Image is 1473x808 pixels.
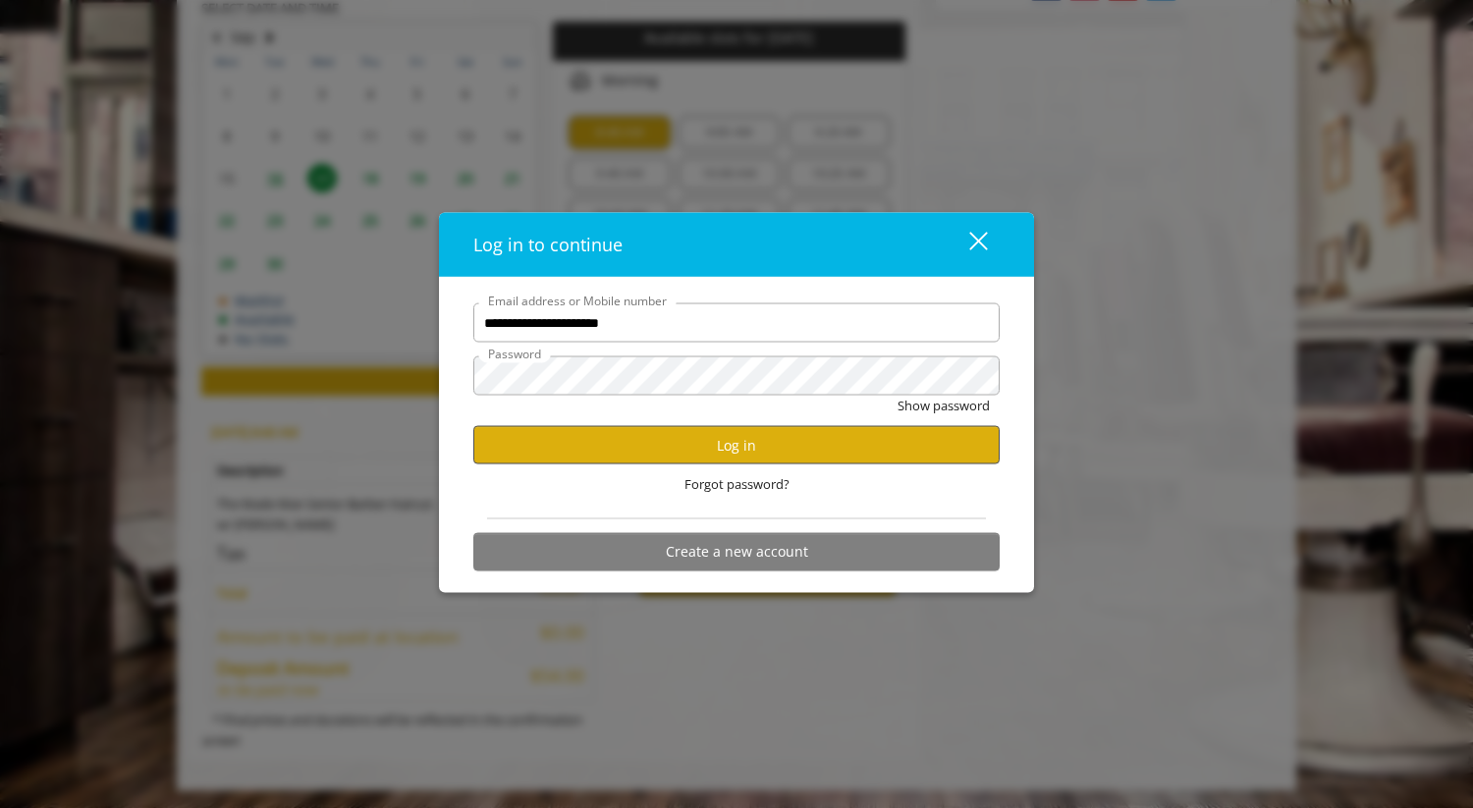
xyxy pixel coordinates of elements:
label: Email address or Mobile number [478,292,677,310]
div: close dialog [947,230,986,259]
span: Forgot password? [684,474,790,495]
button: Show password [898,396,990,416]
input: Password [473,356,1000,396]
button: Log in [473,426,1000,464]
label: Password [478,345,551,363]
input: Email address or Mobile number [473,303,1000,343]
button: Create a new account [473,532,1000,570]
span: Log in to continue [473,233,623,256]
button: close dialog [933,225,1000,265]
